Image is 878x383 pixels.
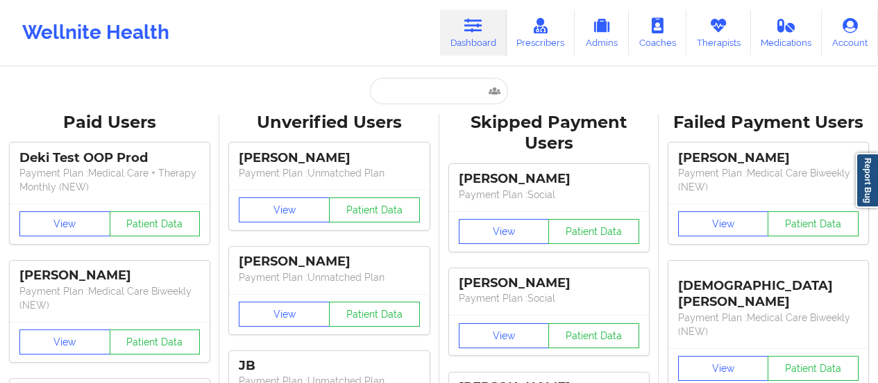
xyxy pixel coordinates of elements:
[239,358,419,374] div: JB
[449,112,649,155] div: Skipped Payment Users
[678,211,769,236] button: View
[239,270,419,284] p: Payment Plan : Unmatched Plan
[19,211,110,236] button: View
[575,10,629,56] a: Admins
[329,302,420,327] button: Patient Data
[507,10,575,56] a: Prescribers
[856,153,878,208] a: Report Bug
[678,356,769,381] button: View
[239,302,330,327] button: View
[10,112,210,133] div: Paid Users
[459,291,639,305] p: Payment Plan : Social
[822,10,878,56] a: Account
[678,268,859,310] div: [DEMOGRAPHIC_DATA][PERSON_NAME]
[239,150,419,166] div: [PERSON_NAME]
[329,197,420,222] button: Patient Data
[768,211,859,236] button: Patient Data
[678,311,859,339] p: Payment Plan : Medical Care Biweekly (NEW)
[686,10,751,56] a: Therapists
[239,197,330,222] button: View
[768,356,859,381] button: Patient Data
[548,219,639,244] button: Patient Data
[19,150,200,166] div: Deki Test OOP Prod
[459,219,550,244] button: View
[19,329,110,355] button: View
[459,275,639,291] div: [PERSON_NAME]
[110,211,201,236] button: Patient Data
[19,268,200,284] div: [PERSON_NAME]
[459,171,639,187] div: [PERSON_NAME]
[751,10,822,56] a: Medications
[629,10,686,56] a: Coaches
[678,150,859,166] div: [PERSON_NAME]
[229,112,429,133] div: Unverified Users
[110,329,201,355] button: Patient Data
[668,112,868,133] div: Failed Payment Users
[678,166,859,194] p: Payment Plan : Medical Care Biweekly (NEW)
[459,323,550,348] button: View
[459,188,639,202] p: Payment Plan : Social
[239,254,419,270] div: [PERSON_NAME]
[19,284,200,312] p: Payment Plan : Medical Care Biweekly (NEW)
[440,10,507,56] a: Dashboard
[19,166,200,194] p: Payment Plan : Medical Care + Therapy Monthly (NEW)
[548,323,639,348] button: Patient Data
[239,166,419,180] p: Payment Plan : Unmatched Plan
